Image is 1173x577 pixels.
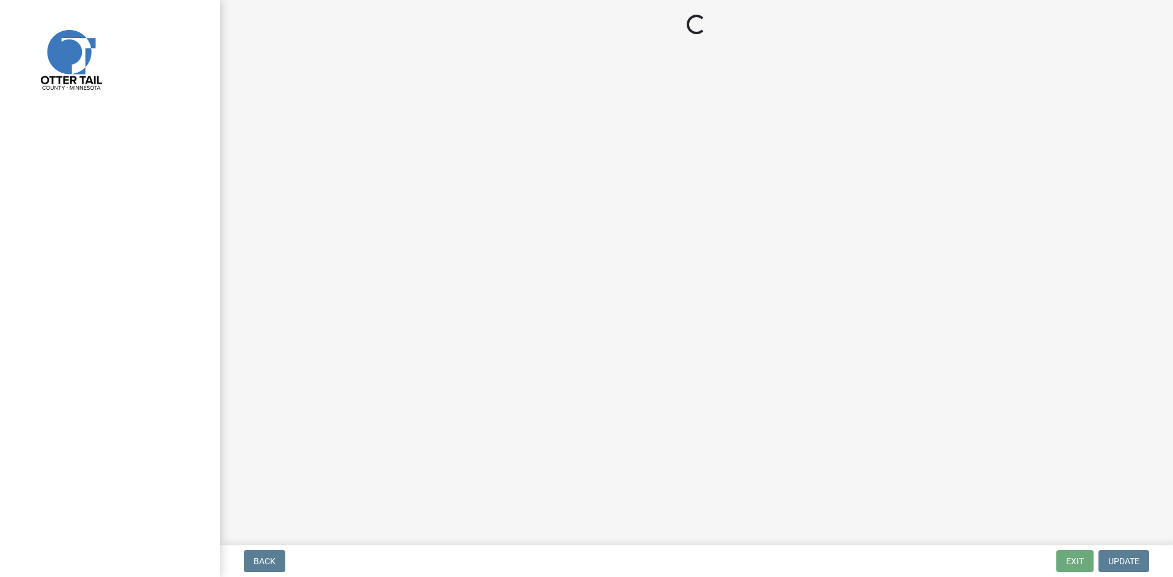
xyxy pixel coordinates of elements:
button: Exit [1056,550,1094,572]
span: Back [254,556,276,566]
button: Back [244,550,285,572]
button: Update [1098,550,1149,572]
span: Update [1108,556,1139,566]
img: Otter Tail County, Minnesota [24,13,116,104]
